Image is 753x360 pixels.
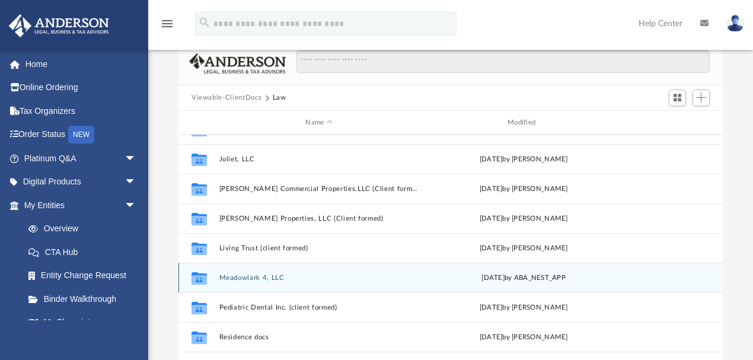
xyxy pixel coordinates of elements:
[17,217,154,241] a: Overview
[184,117,213,128] div: id
[219,304,419,311] button: Pediatric Dental Inc. (client formed)
[424,302,624,313] div: [DATE] by [PERSON_NAME]
[8,123,154,147] a: Order StatusNEW
[17,240,154,264] a: CTA Hub
[628,117,711,128] div: id
[219,274,419,282] button: Meadowlark 4, LLC
[68,126,94,144] div: NEW
[273,93,286,103] button: Law
[423,117,623,128] div: Modified
[424,214,624,224] div: [DATE] by [PERSON_NAME]
[125,170,148,195] span: arrow_drop_down
[219,215,419,222] button: [PERSON_NAME] Properties, LLC (Client formed)
[160,17,174,31] i: menu
[424,243,624,254] div: [DATE] by [PERSON_NAME]
[219,185,419,193] button: [PERSON_NAME] Commercial Properties,LLC (Client formed)
[424,273,624,283] div: [DATE] by ABA_NEST_APP
[296,50,710,73] input: Search files and folders
[424,184,624,195] div: [DATE] by [PERSON_NAME]
[219,155,419,163] button: Joliet, LLC
[198,16,211,29] i: search
[125,193,148,218] span: arrow_drop_down
[424,332,624,343] div: [DATE] by [PERSON_NAME]
[125,146,148,171] span: arrow_drop_down
[8,193,154,217] a: My Entitiesarrow_drop_down
[8,52,154,76] a: Home
[192,93,261,103] button: Viewable-ClientDocs
[219,244,419,252] button: Living Trust (client formed)
[17,311,148,334] a: My Blueprint
[219,333,419,341] button: Residence docs
[669,90,687,106] button: Switch to Grid View
[5,14,113,37] img: Anderson Advisors Platinum Portal
[160,23,174,31] a: menu
[8,170,154,194] a: Digital Productsarrow_drop_down
[219,117,419,128] div: Name
[693,90,710,106] button: Add
[8,146,154,170] a: Platinum Q&Aarrow_drop_down
[17,287,154,311] a: Binder Walkthrough
[726,15,744,32] img: User Pic
[17,264,154,288] a: Entity Change Request
[8,76,154,100] a: Online Ordering
[8,99,154,123] a: Tax Organizers
[424,154,624,165] div: [DATE] by [PERSON_NAME]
